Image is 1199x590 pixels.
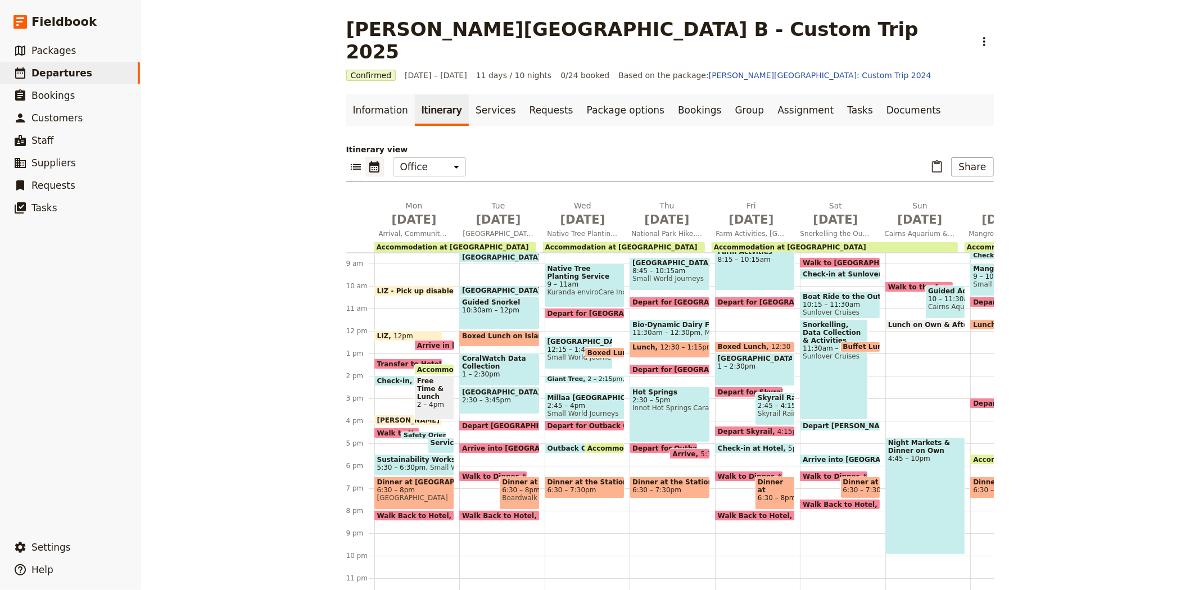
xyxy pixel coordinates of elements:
span: 10:30am – 12pm [462,306,537,314]
div: Arrive5:15pm [669,448,709,459]
span: 2:45 – 4pm [548,402,622,410]
div: Buffet Lunch on the Boat [840,342,880,352]
span: Small World Journeys [548,353,610,361]
div: Native Tree Planting Service Work9 – 11amKuranda enviroCare Inc [545,263,625,307]
span: Small World Journeys [622,376,691,383]
span: Walk to Dinner [803,473,863,480]
span: Check-in [377,377,415,384]
span: [GEOGRAPHIC_DATA] [377,494,452,502]
span: 6:30 – 7:30pm [973,486,1022,494]
span: Depart for [GEOGRAPHIC_DATA] [718,298,844,306]
div: Lunch on Own & Afternoon Free Time [885,319,966,330]
button: List view [346,157,365,176]
span: 11 days / 10 nights [476,70,552,81]
span: Depart [GEOGRAPHIC_DATA] [462,422,574,429]
a: Services [469,94,523,126]
div: Accommodation at [GEOGRAPHIC_DATA] [414,364,454,375]
div: LIZ12pm [374,330,442,341]
span: Lunch in the Park [973,321,1044,328]
span: Cairns Aquarium & Free Time [880,229,960,238]
a: Information [346,94,415,126]
h1: [PERSON_NAME][GEOGRAPHIC_DATA] B - Custom Trip 2025 [346,18,968,63]
div: Depart for [GEOGRAPHIC_DATA] [545,308,625,319]
button: Tue [DATE][GEOGRAPHIC_DATA] [GEOGRAPHIC_DATA], Snorkelling & CoralWatch [459,200,543,242]
div: 2 pm [346,371,374,380]
div: Snorkelling, Data Collection & Activities11:30am – 4pmSunlover Cruises [800,319,868,420]
span: 9 – 11am [548,280,622,288]
span: 11:30am – 12:30pm [632,329,700,337]
span: 5:15pm [700,450,726,457]
div: Check-in at Sunlover [800,269,880,279]
div: 7 pm [346,484,374,493]
span: [DATE] [800,211,871,228]
span: 6:15pm [863,473,889,480]
div: Walk to Dinner6:15pm [459,471,527,482]
button: Mon [DATE]Arrival, Community Service Project & Sustainability Workshop [374,200,459,242]
div: [GEOGRAPHIC_DATA]1 – 2:30pm [715,353,795,386]
div: Walk Back to Hotel7:30pm [800,499,880,510]
span: 12:15 – 1:45pm [548,346,610,353]
span: Arrive into [GEOGRAPHIC_DATA] [462,444,589,452]
span: Skyrail Rainforest Cableway [758,410,792,417]
div: Depart for [GEOGRAPHIC_DATA] [630,364,710,375]
div: Lunch in the Park [970,319,1038,330]
span: Sunlover Cruises [803,352,865,360]
span: Depart Skyrail [718,428,777,435]
span: Dinner at The [GEOGRAPHIC_DATA] [502,478,536,486]
a: Package options [580,94,671,126]
span: 6:15pm [778,473,804,480]
div: Walk to [GEOGRAPHIC_DATA] [800,257,880,268]
div: Walk to Dinner6:15pm [715,471,783,482]
div: Walk Back to Hotel8pm [715,510,795,521]
span: Night Markets & Dinner on Own [888,439,963,455]
div: Dinner at the Station6:30 – 7:30pm [630,476,710,498]
div: 5 pm [346,439,374,448]
span: [GEOGRAPHIC_DATA] [462,253,546,261]
div: Lunch12:30 – 1:15pm [630,342,710,358]
h2: Thu [632,200,703,228]
button: Thu [DATE]National Park Hike, Bio-Dynamic Dairy Farm & Hot Springs [627,200,712,242]
span: [GEOGRAPHIC_DATA] [462,287,546,294]
span: Walk Back to Hotel [377,512,454,519]
span: Small World Journeys [632,275,707,283]
span: Outback Cattle Station [548,444,639,452]
span: 10 – 11:30am [928,295,962,303]
span: 1 – 2:30pm [718,362,793,370]
span: Dinner at the Station [548,478,622,486]
div: [GEOGRAPHIC_DATA]2:30 – 3:45pm [459,387,540,414]
div: 8 pm [346,506,374,515]
span: Tasks [31,202,57,214]
span: Cairns Aquarium [928,303,962,311]
span: Small World Journeys [973,280,1035,288]
span: Arrival, Community Service Project & Sustainability Workshop [374,229,454,238]
span: Bio-Dynamic Dairy Farm [632,321,707,329]
span: Dinner at [GEOGRAPHIC_DATA] [377,478,452,486]
span: [GEOGRAPHIC_DATA] [462,388,537,396]
span: Walk to Dinner [718,473,779,480]
span: 6:30 – 8pm [502,486,536,494]
span: Guided Aquarium Study Tour [928,287,962,295]
button: Share [951,157,993,176]
span: [PERSON_NAME] - leave SWJ for Novotel [377,416,535,424]
span: Depart for [GEOGRAPHIC_DATA] [973,298,1099,306]
span: Walk to [GEOGRAPHIC_DATA] [803,259,918,266]
span: 11:30am – 4pm [803,344,865,352]
div: Walk to Dinner6:15pm [800,471,868,482]
span: Customers [31,112,83,124]
span: Settings [31,542,71,553]
div: Accommodation at [GEOGRAPHIC_DATA] [543,242,705,252]
span: Dinner at Boardwalk Social by [PERSON_NAME] [758,478,792,494]
span: Depart for Daintree Rainforest [973,400,1094,407]
div: [GEOGRAPHIC_DATA] [459,285,540,296]
div: Mangrove Boardwalk & Creek Cleanup9 – 10:30amSmall World Journeys [970,263,1038,296]
span: 9 – 10:30am [973,273,1035,280]
span: 4:45 – 10pm [888,455,963,462]
span: Sunlover Cruises [803,308,877,316]
span: [GEOGRAPHIC_DATA] [718,355,793,362]
div: 10 pm [346,551,374,560]
div: Accommodation at [GEOGRAPHIC_DATA] [970,454,1051,465]
span: Depart for [GEOGRAPHIC_DATA] [548,310,673,317]
span: Boardwalk Social [502,494,536,502]
span: Boat Ride to the Outer Reef [803,293,877,301]
div: Depart for Skyrail Terminal [715,387,783,397]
